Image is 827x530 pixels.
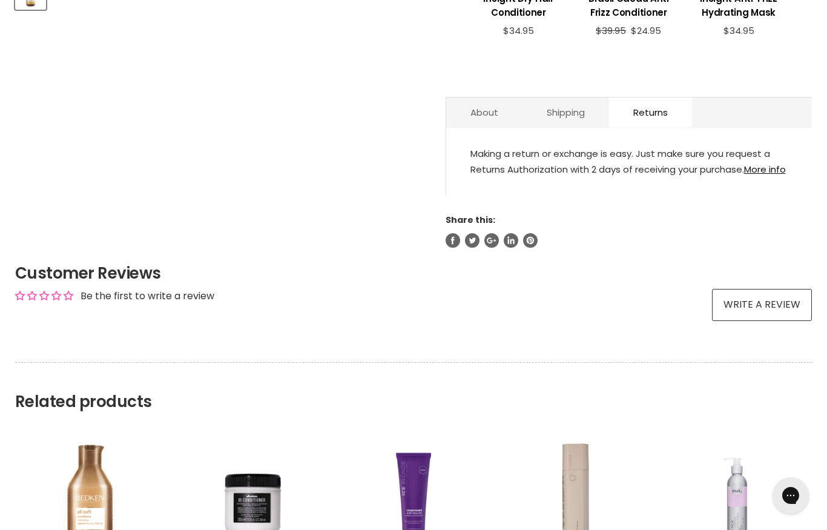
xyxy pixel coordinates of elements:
span: $39.95 [596,24,626,37]
a: Returns [609,98,692,127]
h2: Customer Reviews [15,262,812,284]
div: Be the first to write a review [81,290,214,303]
iframe: Gorgias live chat messenger [766,473,815,518]
span: $34.95 [503,24,534,37]
h2: Related products [15,362,812,411]
span: Share this: [446,214,495,226]
span: $34.95 [723,24,754,37]
span: $24.95 [631,24,661,37]
div: Making a return or exchange is easy. Just make sure you request a Returns Authorization with 2 da... [470,146,788,177]
a: Write a review [712,289,812,320]
aside: Share this: [446,214,812,247]
div: Average rating is 0.00 stars [15,289,73,303]
a: More info [744,163,786,176]
a: About [446,98,522,127]
a: Shipping [522,98,609,127]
